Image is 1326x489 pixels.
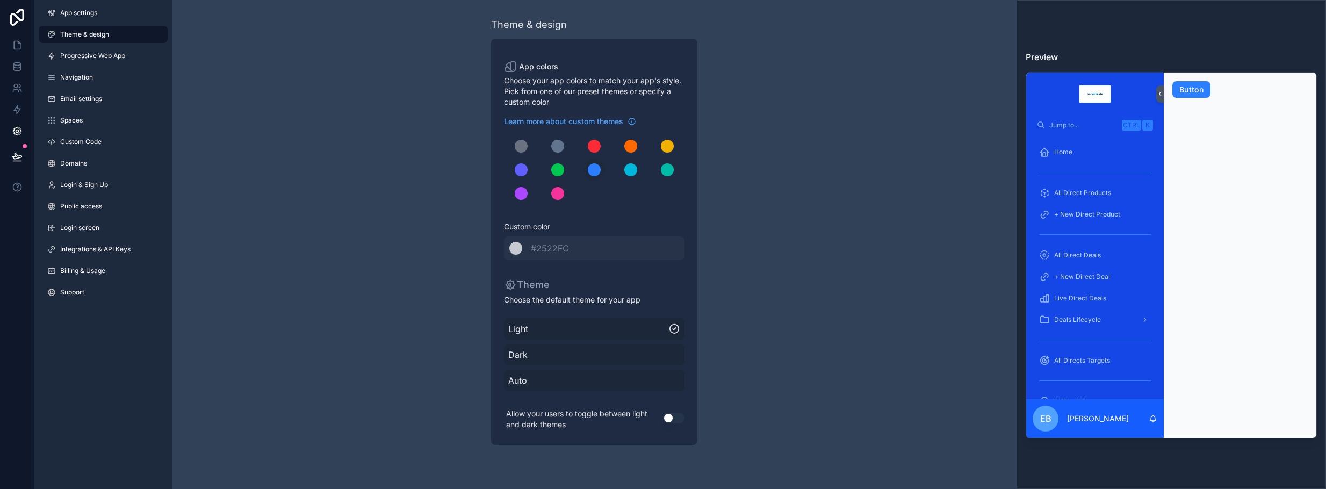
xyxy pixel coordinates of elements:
[519,61,558,72] span: App colors
[1033,205,1157,224] a: + New Direct Product
[1026,135,1164,400] div: scrollable content
[60,224,99,232] span: Login screen
[1054,272,1110,281] span: + New Direct Deal
[60,267,105,275] span: Billing & Usage
[504,221,676,232] span: Custom color
[39,4,168,21] a: App settings
[39,26,168,43] a: Theme & design
[1033,289,1157,308] a: Live Direct Deals
[504,294,684,305] span: Choose the default theme for your app
[1054,294,1106,303] span: Live Direct Deals
[1054,148,1072,156] span: Home
[60,73,93,82] span: Navigation
[1033,116,1157,135] button: Jump to...CtrlK
[39,219,168,236] a: Login screen
[60,138,102,146] span: Custom Code
[39,198,168,215] a: Public access
[60,52,125,60] span: Progressive Web App
[1054,315,1101,324] span: Deals Lifecycle
[504,277,550,292] p: Theme
[1033,392,1157,411] a: All Fund Managers
[39,90,168,107] a: Email settings
[508,374,680,387] span: Auto
[491,17,567,32] div: Theme & design
[1054,397,1111,406] span: All Fund Managers
[1079,85,1110,103] img: App logo
[60,9,97,17] span: App settings
[60,30,109,39] span: Theme & design
[39,155,168,172] a: Domains
[1172,81,1210,98] button: Button
[60,159,87,168] span: Domains
[1067,413,1129,424] p: [PERSON_NAME]
[1033,310,1157,329] a: Deals Lifecycle
[1049,121,1118,130] span: Jump to...
[60,116,83,125] span: Spaces
[1033,351,1157,370] a: All Directs Targets
[504,116,623,127] span: Learn more about custom themes
[60,288,84,297] span: Support
[508,322,668,335] span: Light
[39,112,168,129] a: Spaces
[39,47,168,64] a: Progressive Web App
[1033,246,1157,265] a: All Direct Deals
[60,202,102,211] span: Public access
[39,241,168,258] a: Integrations & API Keys
[531,243,569,254] span: #2522FC
[60,181,108,189] span: Login & Sign Up
[508,348,680,361] span: Dark
[1026,51,1317,63] h3: Preview
[1033,142,1157,162] a: Home
[39,262,168,279] a: Billing & Usage
[39,133,168,150] a: Custom Code
[504,75,684,107] span: Choose your app colors to match your app's style. Pick from one of our preset themes or specify a...
[39,176,168,193] a: Login & Sign Up
[1054,189,1111,197] span: All Direct Products
[504,406,663,432] p: Allow your users to toggle between light and dark themes
[1122,120,1141,131] span: Ctrl
[39,284,168,301] a: Support
[60,245,131,254] span: Integrations & API Keys
[1033,183,1157,203] a: All Direct Products
[1040,412,1051,425] span: EB
[1054,356,1110,365] span: All Directs Targets
[1054,251,1101,260] span: All Direct Deals
[1054,210,1120,219] span: + New Direct Product
[504,116,636,127] a: Learn more about custom themes
[60,95,102,103] span: Email settings
[1033,267,1157,286] a: + New Direct Deal
[39,69,168,86] a: Navigation
[1143,121,1152,130] span: K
